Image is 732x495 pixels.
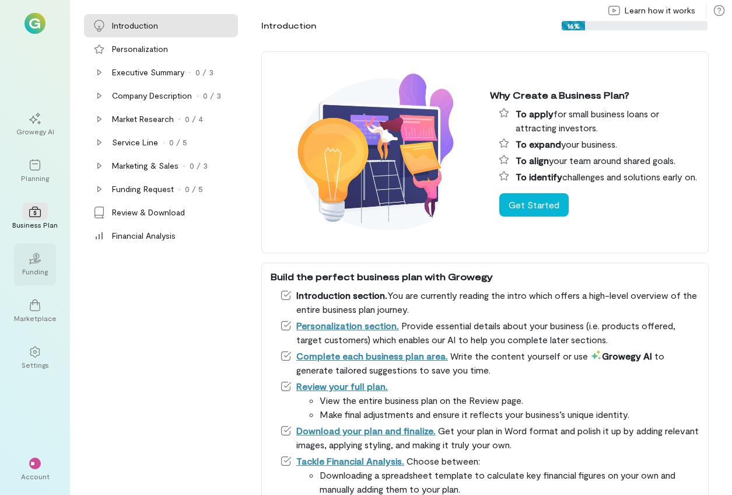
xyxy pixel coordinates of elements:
span: Introduction section. [296,290,387,301]
div: Funding Request [112,183,174,195]
div: Company Description [112,90,192,102]
div: Service Line [112,137,158,148]
li: View the entire business plan on the Review page. [320,393,699,407]
div: Business Plan [12,220,58,229]
div: 0 / 5 [185,183,203,195]
a: Download your plan and finalize. [296,425,436,436]
li: Write the content yourself or use to generate tailored suggestions to save you time. [280,349,699,377]
span: To identify [516,171,562,182]
a: Review your full plan. [296,381,388,392]
li: your business. [499,137,700,151]
div: 0 / 5 [169,137,187,148]
a: Tackle Financial Analysis. [296,455,404,466]
div: Financial Analysis [112,230,176,242]
li: You are currently reading the intro which offers a high-level overview of the entire business pla... [280,288,699,316]
span: To expand [516,138,561,149]
li: challenges and solutions early on. [499,170,700,184]
a: Funding [14,243,56,285]
li: for small business loans or attracting investors. [499,107,700,135]
button: Get Started [499,193,569,217]
div: · [189,67,191,78]
div: 0 / 4 [185,113,203,125]
div: Review & Download [112,207,185,218]
div: Why Create a Business Plan? [490,88,700,102]
img: Why create a business plan [271,58,481,246]
a: Settings [14,337,56,379]
div: Growegy AI [16,127,54,136]
span: Growegy AI [590,350,652,361]
span: To align [516,155,549,166]
div: · [163,137,164,148]
a: Complete each business plan area. [296,350,448,361]
div: Introduction [112,20,158,32]
div: · [197,90,198,102]
div: · [178,113,180,125]
a: Planning [14,150,56,192]
div: 0 / 3 [190,160,208,172]
span: To apply [516,108,554,119]
a: Business Plan [14,197,56,239]
div: Marketplace [14,313,57,323]
div: Personalization [112,43,168,55]
a: Personalization section. [296,320,399,331]
div: Account [21,472,50,481]
div: · [183,160,185,172]
a: Growegy AI [14,103,56,145]
li: Provide essential details about your business (i.e. products offered, target customers) which ena... [280,319,699,347]
div: Build the perfect business plan with Growegy [271,270,699,284]
span: Learn how it works [625,5,695,16]
div: Market Research [112,113,174,125]
div: 0 / 3 [203,90,221,102]
li: Get your plan in Word format and polish it up by adding relevant images, applying styling, and ma... [280,424,699,452]
div: · [178,183,180,195]
div: Settings [22,360,49,369]
div: Marketing & Sales [112,160,178,172]
div: 0 / 3 [195,67,213,78]
div: Introduction [261,20,316,32]
div: Planning [21,173,49,183]
li: Make final adjustments and ensure it reflects your business’s unique identity. [320,407,699,421]
li: your team around shared goals. [499,154,700,168]
a: Marketplace [14,290,56,332]
div: Funding [22,267,48,276]
div: Executive Summary [112,67,184,78]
